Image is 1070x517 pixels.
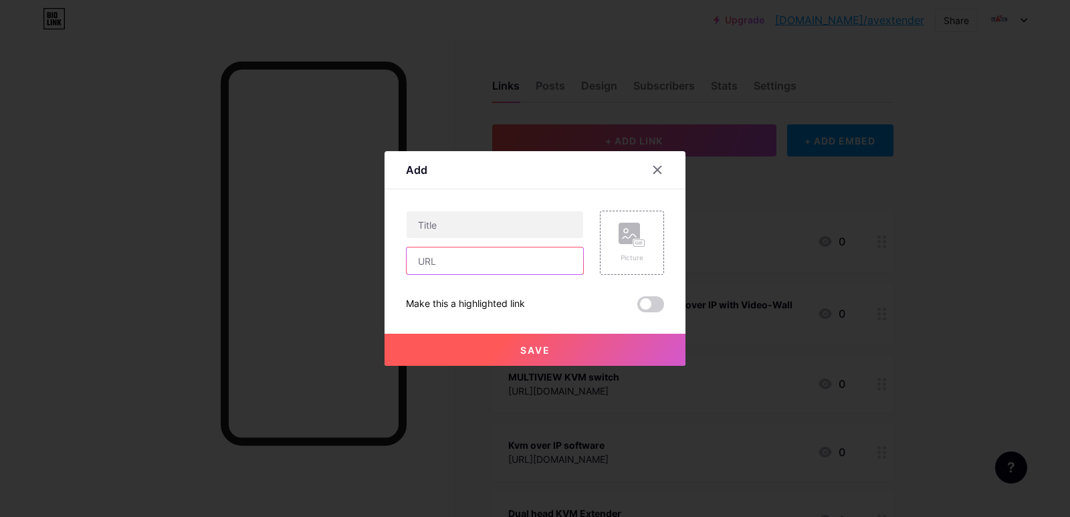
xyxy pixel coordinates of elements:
input: URL [407,247,583,274]
span: Save [520,344,550,356]
div: Make this a highlighted link [406,296,525,312]
div: Add [406,162,427,178]
input: Title [407,211,583,238]
button: Save [385,334,685,366]
div: Picture [619,253,645,263]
